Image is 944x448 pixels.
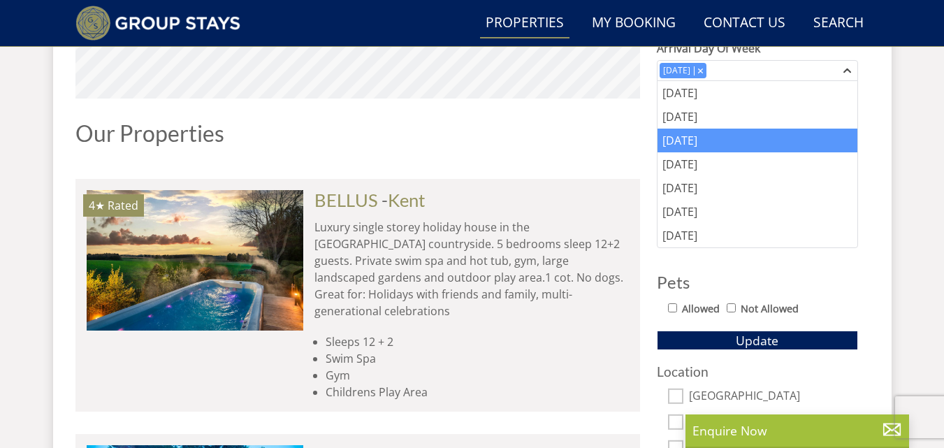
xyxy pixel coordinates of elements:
[657,331,858,350] button: Update
[736,332,778,349] span: Update
[382,189,426,210] span: -
[660,64,694,77] div: [DATE]
[682,301,720,317] label: Allowed
[75,121,640,145] h1: Our Properties
[658,81,857,105] div: [DATE]
[326,384,629,400] li: Childrens Play Area
[657,364,858,379] h3: Location
[689,389,858,405] label: [GEOGRAPHIC_DATA]
[314,189,378,210] a: BELLUS
[657,273,858,291] h3: Pets
[808,8,869,39] a: Search
[657,40,858,57] label: Arrival Day Of Week
[314,219,629,319] p: Luxury single storey holiday house in the [GEOGRAPHIC_DATA] countryside. 5 bedrooms sleep 12+2 gu...
[658,200,857,224] div: [DATE]
[658,224,857,247] div: [DATE]
[326,367,629,384] li: Gym
[326,333,629,350] li: Sleeps 12 + 2
[658,152,857,176] div: [DATE]
[480,8,569,39] a: Properties
[87,190,303,330] img: Bellus-kent-large-group-holiday-home-sleeps-13.original.jpg
[586,8,681,39] a: My Booking
[326,350,629,367] li: Swim Spa
[108,198,138,213] span: Rated
[658,105,857,129] div: [DATE]
[388,189,426,210] a: Kent
[89,198,105,213] span: BELLUS has a 4 star rating under the Quality in Tourism Scheme
[658,129,857,152] div: [DATE]
[658,176,857,200] div: [DATE]
[87,190,303,330] a: 4★ Rated
[692,421,902,440] p: Enquire Now
[657,60,858,81] div: Combobox
[698,8,791,39] a: Contact Us
[741,301,799,317] label: Not Allowed
[75,6,241,41] img: Group Stays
